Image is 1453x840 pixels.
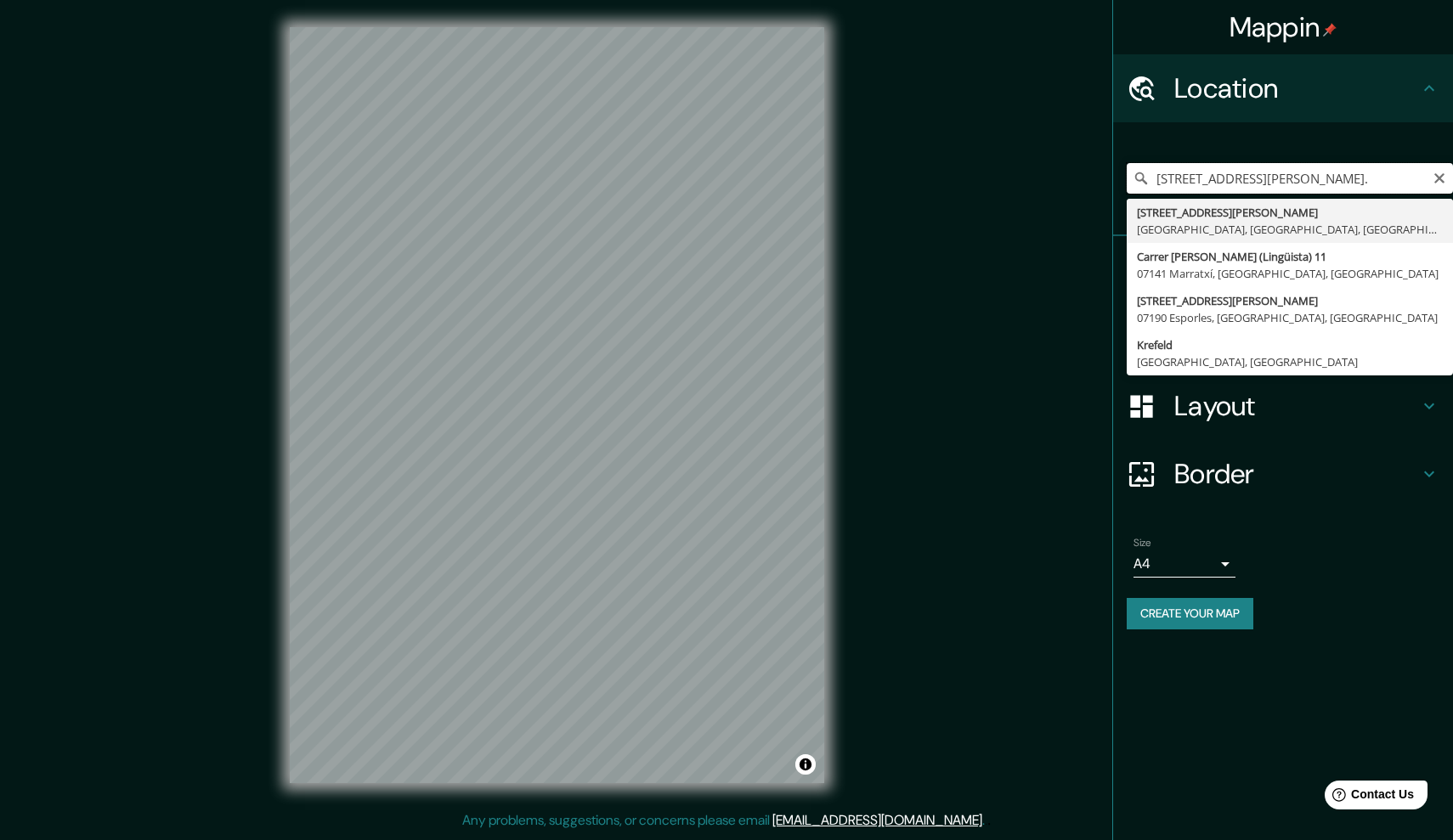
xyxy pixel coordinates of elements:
div: Location [1113,54,1453,122]
div: [GEOGRAPHIC_DATA], [GEOGRAPHIC_DATA] [1137,353,1443,370]
div: Krefeld [1137,336,1443,353]
div: [GEOGRAPHIC_DATA], [GEOGRAPHIC_DATA], [GEOGRAPHIC_DATA] [1137,221,1443,238]
div: A4 [1134,550,1235,578]
h4: Border [1174,457,1419,491]
iframe: Help widget launcher [1302,774,1434,821]
label: Size [1134,536,1151,550]
canvas: Map [290,27,824,783]
div: [STREET_ADDRESS][PERSON_NAME] [1137,292,1443,309]
div: Pins [1113,236,1453,304]
div: 07190 Esporles, [GEOGRAPHIC_DATA], [GEOGRAPHIC_DATA] [1137,309,1443,326]
h4: Layout [1174,389,1419,423]
div: Layout [1113,372,1453,440]
p: Any problems, suggestions, or concerns please email . [462,810,985,831]
a: [EMAIL_ADDRESS][DOMAIN_NAME] [772,811,982,829]
div: [STREET_ADDRESS][PERSON_NAME] [1137,204,1443,221]
input: Pick your city or area [1127,163,1453,194]
div: Style [1113,304,1453,372]
div: 07141 Marratxí, [GEOGRAPHIC_DATA], [GEOGRAPHIC_DATA] [1137,265,1443,282]
img: pin-icon.png [1323,23,1337,37]
button: Toggle attribution [795,754,816,775]
div: Carrer [PERSON_NAME] (Lingüista) 11 [1137,248,1443,265]
h4: Location [1174,71,1419,105]
div: . [985,810,987,831]
h4: Mappin [1230,10,1337,44]
button: Create your map [1127,598,1253,629]
div: Border [1113,440,1453,508]
button: Clear [1433,169,1446,185]
div: . [987,810,991,831]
